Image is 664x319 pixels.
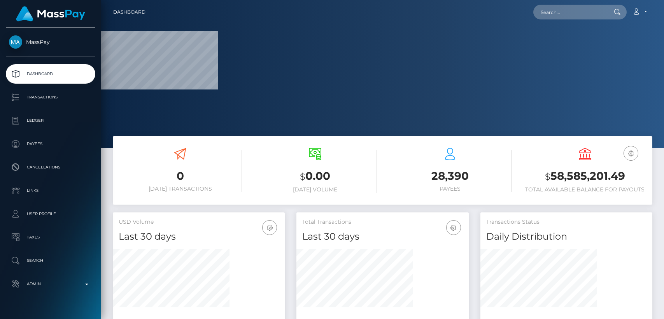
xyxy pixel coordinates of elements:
p: Admin [9,278,92,290]
input: Search... [533,5,606,19]
small: $ [300,171,305,182]
img: MassPay [9,35,22,49]
p: Taxes [9,231,92,243]
span: MassPay [6,39,95,46]
h5: Transactions Status [486,218,646,226]
a: Payees [6,134,95,154]
h4: Last 30 days [119,230,279,244]
h4: Last 30 days [302,230,463,244]
a: Dashboard [6,64,95,84]
h5: USD Volume [119,218,279,226]
a: User Profile [6,204,95,224]
h3: 0.00 [254,168,377,184]
p: Cancellations [9,161,92,173]
p: Dashboard [9,68,92,80]
p: Search [9,255,92,266]
img: MassPay Logo [16,6,85,21]
p: User Profile [9,208,92,220]
p: Payees [9,138,92,150]
small: $ [545,171,550,182]
h3: 28,390 [389,168,512,184]
h6: Total Available Balance for Payouts [523,186,646,193]
a: Transactions [6,88,95,107]
a: Admin [6,274,95,294]
p: Links [9,185,92,196]
a: Taxes [6,228,95,247]
a: Cancellations [6,158,95,177]
a: Search [6,251,95,270]
h6: [DATE] Volume [254,186,377,193]
h6: [DATE] Transactions [119,186,242,192]
a: Dashboard [113,4,145,20]
h5: Total Transactions [302,218,463,226]
h6: Payees [389,186,512,192]
p: Ledger [9,115,92,126]
h3: 58,585,201.49 [523,168,646,184]
h3: 0 [119,168,242,184]
a: Links [6,181,95,200]
h4: Daily Distribution [486,230,646,244]
p: Transactions [9,91,92,103]
a: Ledger [6,111,95,130]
